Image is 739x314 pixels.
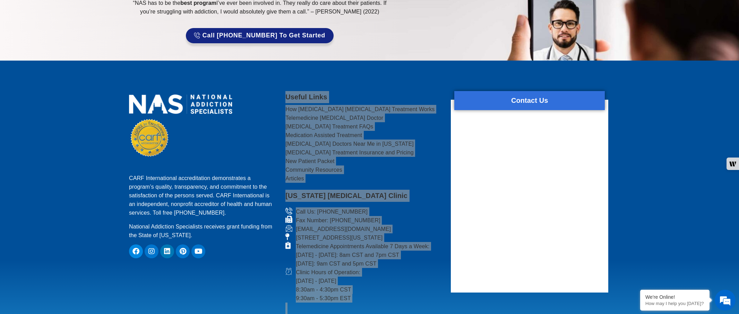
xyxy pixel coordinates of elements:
[129,222,277,240] p: National Addiction Specialists receives grant funding from the State of [US_STATE].
[131,119,168,156] img: CARF Seal
[285,105,435,114] span: How [MEDICAL_DATA] [MEDICAL_DATA] Treatment Works
[285,148,414,157] span: [MEDICAL_DATA] Treatment Insurance and Pricing
[203,32,326,39] span: Call [PHONE_NUMBER] to Get Started
[645,294,704,300] div: We're Online!
[285,140,442,148] a: [MEDICAL_DATA] Doctors Near Me in [US_STATE]
[3,189,132,213] textarea: Type your message and hit 'Enter'
[285,165,342,174] span: Community Resources
[285,105,442,114] a: How [MEDICAL_DATA] [MEDICAL_DATA] Treatment Works
[46,36,127,45] div: Chat with us now
[294,233,383,242] span: [STREET_ADDRESS][US_STATE]
[285,114,383,122] span: Telemedicine [MEDICAL_DATA] Doctor
[285,174,442,183] a: Articles
[294,242,429,268] span: Telemedicine Appointments Available 7 Days a Week: [DATE] - [DATE]: 8am CST and 7pm CST [DATE]: 9...
[285,216,442,225] a: Fax Number: [PHONE_NUMBER]
[285,148,442,157] a: [MEDICAL_DATA] Treatment Insurance and Pricing
[285,122,373,131] span: [MEDICAL_DATA] Treatment FAQs
[285,140,414,148] span: [MEDICAL_DATA] Doctors Near Me in [US_STATE]
[285,174,304,183] span: Articles
[285,131,442,140] a: Medication Assisted Treatment
[186,28,334,43] a: Call [PHONE_NUMBER] to Get Started
[294,216,380,225] span: Fax Number: [PHONE_NUMBER]
[454,95,605,107] h2: Contact Us
[294,268,360,303] span: Clinic Hours of Operation: [DATE] - [DATE] 8:30am - 4:30pm CST 9:30am - 5:30pm EST
[285,207,442,216] a: Call Us: [PHONE_NUMBER]
[285,157,334,165] span: New Patient Packet
[451,100,608,293] div: form widget
[114,3,130,20] div: Minimize live chat window
[285,122,442,131] a: [MEDICAL_DATA] Treatment FAQs
[285,190,442,202] h2: [US_STATE] [MEDICAL_DATA] Clinic
[285,91,442,103] h2: Useful Links
[129,174,277,217] p: CARF International accreditation demonstrates a program’s quality, transparency, and commitment t...
[8,36,18,46] div: Navigation go back
[294,207,368,216] span: Call Us: [PHONE_NUMBER]
[285,131,362,140] span: Medication Assisted Treatment
[285,165,442,174] a: Community Resources
[40,87,96,157] span: We're online!
[285,157,442,165] a: New Patient Packet
[285,114,442,122] a: Telemedicine [MEDICAL_DATA] Doctor
[645,301,704,306] p: How may I help you today?
[451,117,608,290] iframe: website contact us form
[294,225,391,233] span: [EMAIL_ADDRESS][DOMAIN_NAME]
[129,95,232,114] img: national addiction specialists online suboxone doctors clinic for opioid addiction treatment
